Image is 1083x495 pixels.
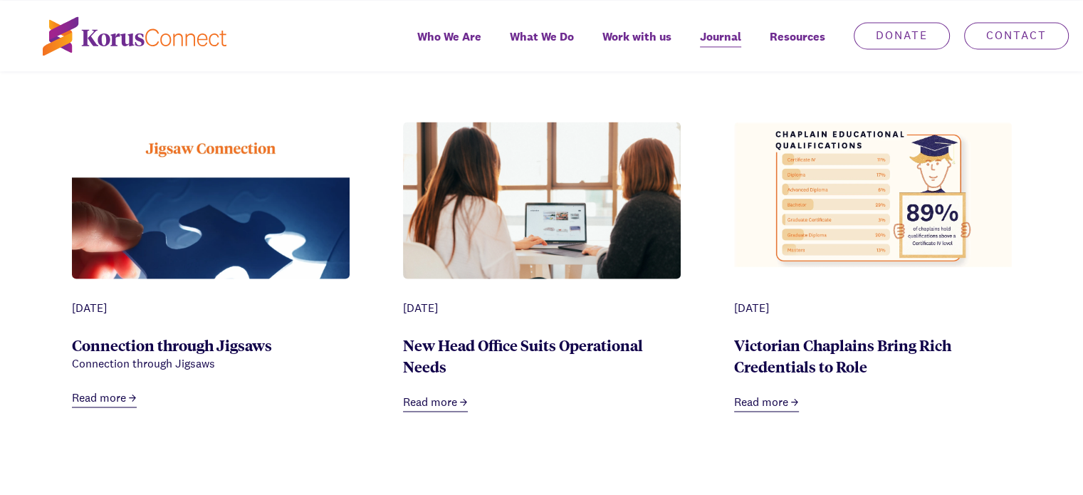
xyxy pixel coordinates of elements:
[417,26,481,47] span: Who We Are
[403,394,468,412] a: Read more
[686,20,755,71] a: Journal
[755,20,839,71] div: Resources
[510,26,574,47] span: What We Do
[403,122,681,307] img: Image of Office workers looking at laptop
[43,16,226,56] img: korus-connect%2Fc5177985-88d5-491d-9cd7-4a1febad1357_logo.svg
[734,300,1012,317] div: [DATE]
[700,26,741,47] span: Journal
[496,20,588,71] a: What We Do
[72,355,350,372] div: Connection through Jigsaws
[734,335,951,376] a: Victorian Chaplains Bring Rich Credentials to Role
[734,122,1012,267] img: Image containing data showing chaplain Educational Qualifications
[964,22,1069,49] a: Contact
[72,390,137,407] a: Read more
[734,394,799,412] a: Read more
[72,122,350,400] img: ZkbcMiol0Zci9Op6_Jigsaw2.png
[588,20,686,71] a: Work with us
[72,335,272,355] a: Connection through Jigsaws
[403,335,643,376] a: New Head Office Suits Operational Needs
[403,20,496,71] a: Who We Are
[72,300,350,317] div: [DATE]
[854,22,950,49] a: Donate
[602,26,671,47] span: Work with us
[403,300,681,317] div: [DATE]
